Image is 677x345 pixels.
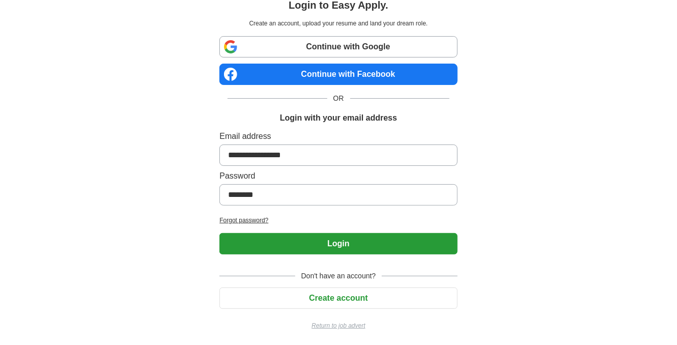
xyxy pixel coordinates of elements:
a: Forgot password? [219,216,457,225]
h1: Login with your email address [280,112,397,124]
button: Login [219,233,457,254]
span: OR [327,93,350,104]
a: Continue with Facebook [219,64,457,85]
label: Email address [219,130,457,142]
button: Create account [219,287,457,309]
a: Continue with Google [219,36,457,57]
span: Don't have an account? [295,271,382,281]
a: Return to job advert [219,321,457,330]
p: Create an account, upload your resume and land your dream role. [221,19,455,28]
label: Password [219,170,457,182]
a: Create account [219,294,457,302]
